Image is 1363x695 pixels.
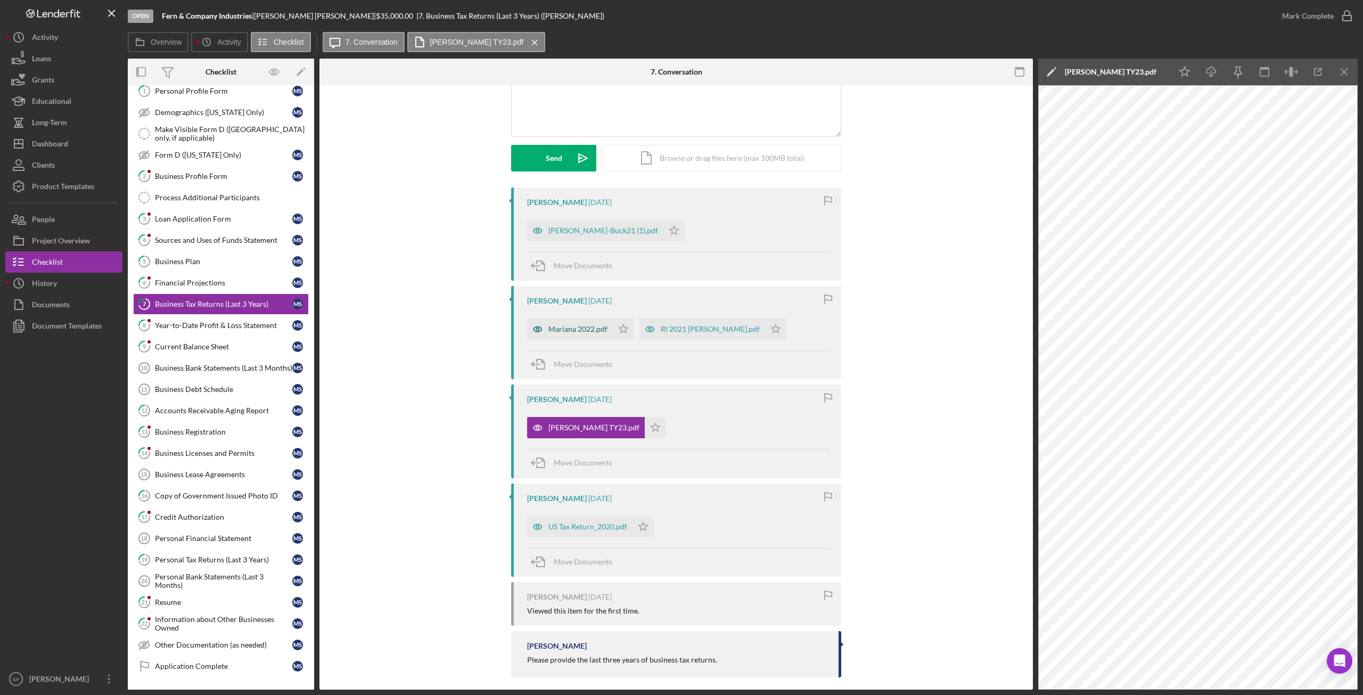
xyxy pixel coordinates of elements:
[588,297,612,305] time: 2025-07-04 00:57
[5,27,122,48] a: Activity
[416,12,604,20] div: | 7. Business Tax Returns (Last 3 Years) ([PERSON_NAME])
[1327,648,1352,674] div: Open Intercom Messenger
[143,236,146,243] tspan: 4
[141,428,147,435] tspan: 13
[133,421,309,443] a: 13Business RegistrationMS
[1271,5,1358,27] button: Mark Complete
[554,458,612,467] span: Move Documents
[133,336,309,357] a: 9Current Balance SheetMS
[155,615,292,632] div: Information about Other Businesses Owned
[5,251,122,273] button: Checklist
[292,405,303,416] div: M S
[141,471,147,478] tspan: 15
[143,258,146,265] tspan: 5
[133,272,309,293] a: 6Financial ProjectionsMS
[1065,68,1156,76] div: [PERSON_NAME] TY23.pdf
[32,176,94,200] div: Product Templates
[32,294,70,318] div: Documents
[141,449,148,456] tspan: 14
[133,443,309,464] a: 14Business Licenses and PermitsMS
[5,48,122,69] a: Loans
[5,273,122,294] a: History
[133,315,309,336] a: 8Year-to-Date Profit & Loss StatementMS
[155,87,292,95] div: Personal Profile Form
[155,534,292,543] div: Personal Financial Statement
[548,325,607,333] div: Mariana 2022.pdf
[292,576,303,586] div: M S
[639,318,786,340] button: RI 2021 [PERSON_NAME].pdf
[133,357,309,379] a: 10Business Bank Statements (Last 3 Months)MS
[141,407,147,414] tspan: 12
[155,125,308,142] div: Make Visible Form D ([GEOGRAPHIC_DATA] only, if applicable)
[133,379,309,400] a: 11Business Debt ScheduleMS
[292,512,303,522] div: M S
[554,359,612,369] span: Move Documents
[527,549,623,575] button: Move Documents
[155,215,292,223] div: Loan Application Form
[548,226,658,235] div: [PERSON_NAME]-Buck21 (1).pdf
[32,133,68,157] div: Dashboard
[32,48,51,72] div: Loans
[5,668,122,690] button: SP[PERSON_NAME]
[133,166,309,187] a: 2Business Profile FormMS
[155,662,292,671] div: Application Complete
[32,69,54,93] div: Grants
[143,279,146,286] tspan: 6
[32,112,67,136] div: Long-Term
[133,123,309,144] a: Make Visible Form D ([GEOGRAPHIC_DATA] only, if applicable)
[155,342,292,351] div: Current Balance Sheet
[162,12,254,20] div: |
[292,469,303,480] div: M S
[527,395,587,404] div: [PERSON_NAME]
[143,343,146,350] tspan: 9
[527,593,587,601] div: [PERSON_NAME]
[155,385,292,394] div: Business Debt Schedule
[128,10,153,23] div: Open
[133,187,309,208] a: Process Additional Participants
[155,257,292,266] div: Business Plan
[5,69,122,91] a: Grants
[141,513,148,520] tspan: 17
[133,80,309,102] a: 1Personal Profile FormMS
[32,230,90,254] div: Project Overview
[155,492,292,500] div: Copy of Government Issued Photo ID
[527,607,639,615] div: Viewed this item for the first time.
[588,395,612,404] time: 2025-07-04 00:56
[292,235,303,246] div: M S
[155,598,292,607] div: Resume
[292,661,303,672] div: M S
[133,293,309,315] a: 7Business Tax Returns (Last 3 Years)MS
[251,32,311,52] button: Checklist
[376,12,416,20] div: $35,000.00
[5,91,122,112] button: Educational
[5,315,122,337] button: Document Templates
[133,570,309,592] a: 20Personal Bank Statements (Last 3 Months)MS
[5,294,122,315] button: Documents
[155,321,292,330] div: Year-to-Date Profit & Loss Statement
[32,27,58,51] div: Activity
[527,656,717,664] div: Please provide the last three years of business tax returns.
[155,236,292,244] div: Sources and Uses of Funds Statement
[133,613,309,634] a: 22Information about Other Businesses OwnedMS
[511,145,596,171] button: Send
[292,640,303,650] div: M S
[155,279,292,287] div: Financial Projections
[32,209,55,233] div: People
[155,641,292,649] div: Other Documentation (as needed)
[27,668,96,692] div: [PERSON_NAME]
[155,555,292,564] div: Personal Tax Returns (Last 3 Years)
[292,256,303,267] div: M S
[588,198,612,207] time: 2025-07-04 00:58
[527,417,666,438] button: [PERSON_NAME] TY23.pdf
[206,68,236,76] div: Checklist
[155,449,292,457] div: Business Licenses and Permits
[133,230,309,251] a: 4Sources and Uses of Funds StatementMS
[292,490,303,501] div: M S
[162,11,252,20] b: Fern & Company Industries
[133,528,309,549] a: 18Personal Financial StatementMS
[274,38,304,46] label: Checklist
[254,12,376,20] div: [PERSON_NAME] [PERSON_NAME] |
[141,365,147,371] tspan: 10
